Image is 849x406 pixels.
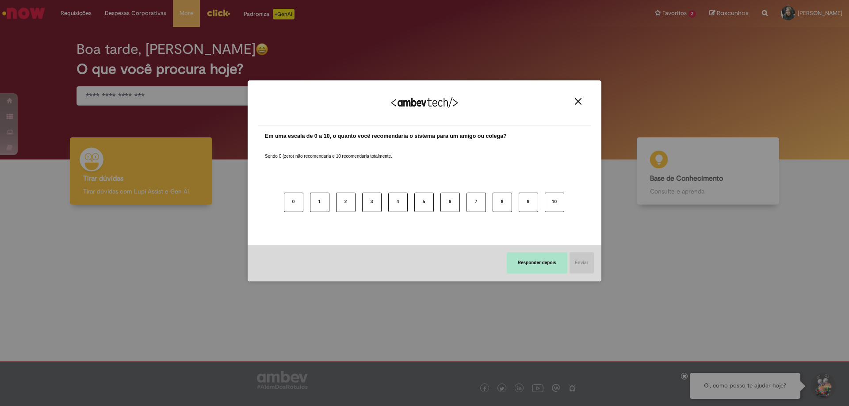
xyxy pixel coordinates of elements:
[362,193,382,212] button: 3
[519,193,538,212] button: 9
[545,193,564,212] button: 10
[265,143,392,159] label: Sendo 0 (zero) não recomendaria e 10 recomendaria totalmente.
[575,98,581,105] img: Close
[467,193,486,212] button: 7
[388,193,408,212] button: 4
[265,132,507,140] label: Em uma escala de 0 a 10, o quanto você recomendaria o sistema para um amigo ou colega?
[414,193,434,212] button: 5
[507,252,567,273] button: Responder depois
[493,193,512,212] button: 8
[284,193,303,212] button: 0
[336,193,356,212] button: 2
[391,97,458,108] img: Logo Ambevtech
[440,193,460,212] button: 6
[310,193,329,212] button: 1
[572,98,584,105] button: Close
